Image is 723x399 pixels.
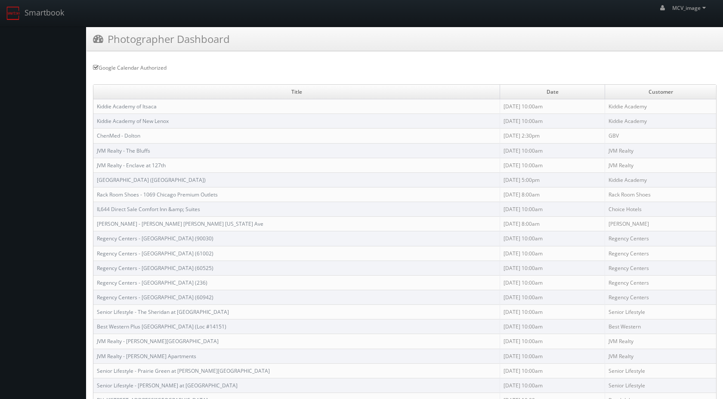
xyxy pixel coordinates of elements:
[500,187,605,202] td: [DATE] 8:00am
[97,117,169,125] a: Kiddie Academy of New Lenox
[97,353,196,360] a: JVM Realty - [PERSON_NAME] Apartments
[97,294,213,301] a: Regency Centers - [GEOGRAPHIC_DATA] (60942)
[500,217,605,231] td: [DATE] 8:00am
[500,349,605,363] td: [DATE] 10:00am
[97,191,218,198] a: Rack Room Shoes - 1069 Chicago Premium Outlets
[605,305,716,319] td: Senior Lifestyle
[500,172,605,187] td: [DATE] 5:00pm
[500,319,605,334] td: [DATE] 10:00am
[500,363,605,378] td: [DATE] 10:00am
[605,114,716,129] td: Kiddie Academy
[605,85,716,99] td: Customer
[605,99,716,114] td: Kiddie Academy
[500,378,605,393] td: [DATE] 10:00am
[605,334,716,349] td: JVM Realty
[97,147,150,154] a: JVM Realty - The Bluffs
[97,176,206,184] a: [GEOGRAPHIC_DATA] ([GEOGRAPHIC_DATA])
[500,261,605,275] td: [DATE] 10:00am
[6,6,20,20] img: smartbook-logo.png
[605,246,716,261] td: Regency Centers
[605,187,716,202] td: Rack Room Shoes
[93,85,500,99] td: Title
[97,382,238,389] a: Senior Lifestyle - [PERSON_NAME] at [GEOGRAPHIC_DATA]
[97,323,226,330] a: Best Western Plus [GEOGRAPHIC_DATA] (Loc #14151)
[97,308,229,316] a: Senior Lifestyle - The Sheridan at [GEOGRAPHIC_DATA]
[500,246,605,261] td: [DATE] 10:00am
[500,85,605,99] td: Date
[500,202,605,217] td: [DATE] 10:00am
[605,172,716,187] td: Kiddie Academy
[500,275,605,290] td: [DATE] 10:00am
[500,334,605,349] td: [DATE] 10:00am
[97,132,140,139] a: ChenMed - Dolton
[97,250,213,257] a: Regency Centers - [GEOGRAPHIC_DATA] (61002)
[605,143,716,158] td: JVM Realty
[500,129,605,143] td: [DATE] 2:30pm
[605,275,716,290] td: Regency Centers
[500,114,605,129] td: [DATE] 10:00am
[605,290,716,304] td: Regency Centers
[605,217,716,231] td: [PERSON_NAME]
[605,319,716,334] td: Best Western
[97,279,207,286] a: Regency Centers - [GEOGRAPHIC_DATA] (236)
[605,378,716,393] td: Senior Lifestyle
[97,338,219,345] a: JVM Realty - [PERSON_NAME][GEOGRAPHIC_DATA]
[605,202,716,217] td: Choice Hotels
[500,99,605,114] td: [DATE] 10:00am
[605,349,716,363] td: JVM Realty
[97,162,166,169] a: JVM Realty - Enclave at 127th
[97,235,213,242] a: Regency Centers - [GEOGRAPHIC_DATA] (90030)
[93,64,717,71] div: Google Calendar Authorized
[93,31,230,46] h3: Photographer Dashboard
[500,290,605,304] td: [DATE] 10:00am
[97,264,213,272] a: Regency Centers - [GEOGRAPHIC_DATA] (60525)
[605,129,716,143] td: GBV
[672,4,708,12] span: MCV_image
[500,158,605,172] td: [DATE] 10:00am
[500,231,605,246] td: [DATE] 10:00am
[605,231,716,246] td: Regency Centers
[97,103,157,110] a: Kiddie Academy of Itsaca
[97,220,263,227] a: [PERSON_NAME] - [PERSON_NAME] [PERSON_NAME] [US_STATE] Ave
[500,143,605,158] td: [DATE] 10:00am
[605,363,716,378] td: Senior Lifestyle
[97,367,270,374] a: Senior Lifestyle - Prairie Green at [PERSON_NAME][GEOGRAPHIC_DATA]
[500,305,605,319] td: [DATE] 10:00am
[97,206,200,213] a: IL644 Direct Sale Comfort Inn &amp; Suites
[605,158,716,172] td: JVM Realty
[605,261,716,275] td: Regency Centers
